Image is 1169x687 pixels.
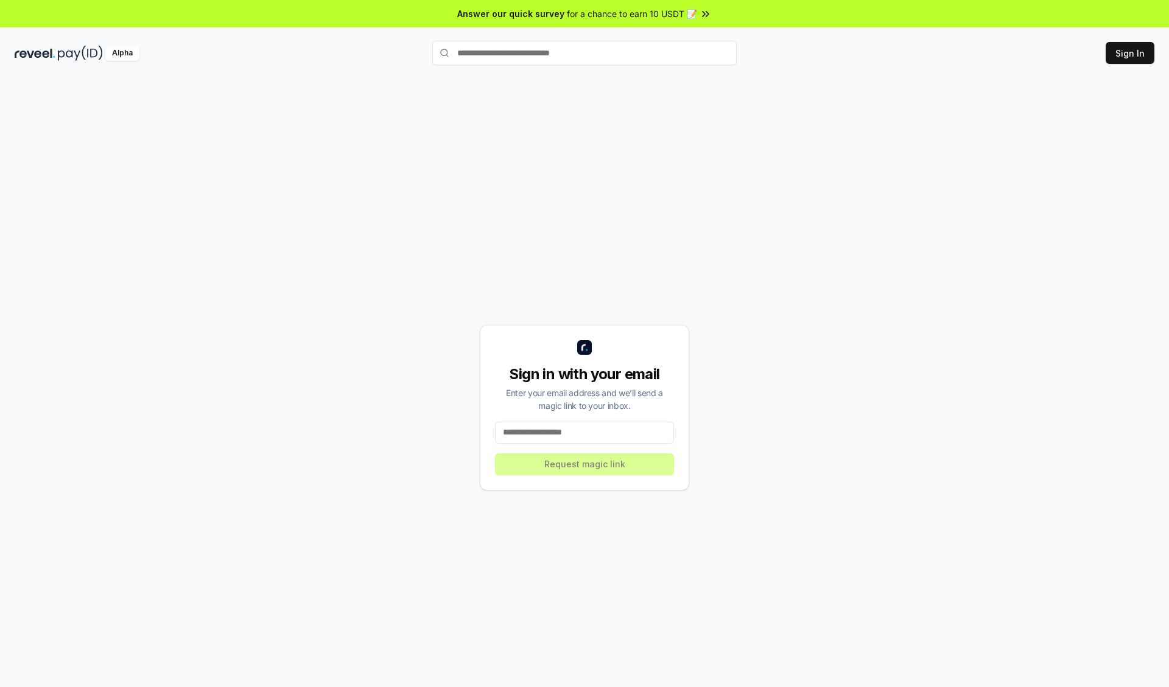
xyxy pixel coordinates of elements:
div: Enter your email address and we’ll send a magic link to your inbox. [495,386,674,412]
div: Alpha [105,46,139,61]
img: logo_small [577,340,592,355]
span: for a chance to earn 10 USDT 📝 [567,7,697,20]
button: Sign In [1106,42,1154,64]
div: Sign in with your email [495,364,674,384]
img: reveel_dark [15,46,55,61]
img: pay_id [58,46,103,61]
span: Answer our quick survey [457,7,564,20]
